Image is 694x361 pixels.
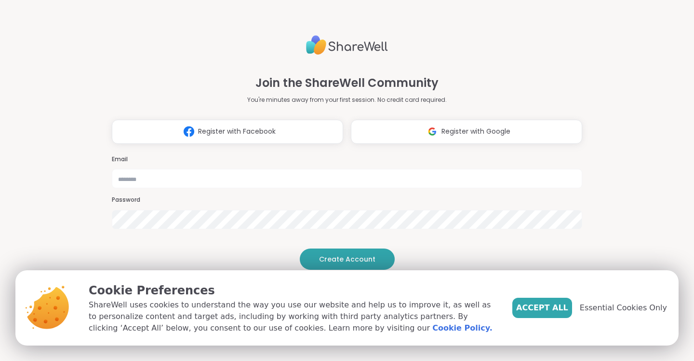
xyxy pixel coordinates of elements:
[306,31,388,59] img: ShareWell Logo
[432,322,492,334] a: Cookie Policy.
[112,120,343,144] button: Register with Facebook
[198,126,276,137] span: Register with Facebook
[512,298,572,318] button: Accept All
[351,120,582,144] button: Register with Google
[247,96,447,104] p: You're minutes away from your first session. No credit card required.
[112,155,582,164] h3: Email
[300,249,395,270] button: Create Account
[580,302,667,314] span: Essential Cookies Only
[441,126,510,137] span: Register with Google
[180,123,198,140] img: ShareWell Logomark
[89,299,497,334] p: ShareWell uses cookies to understand the way you use our website and help us to improve it, as we...
[112,196,582,204] h3: Password
[516,302,568,314] span: Accept All
[319,254,375,264] span: Create Account
[255,74,439,92] h1: Join the ShareWell Community
[423,123,441,140] img: ShareWell Logomark
[89,282,497,299] p: Cookie Preferences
